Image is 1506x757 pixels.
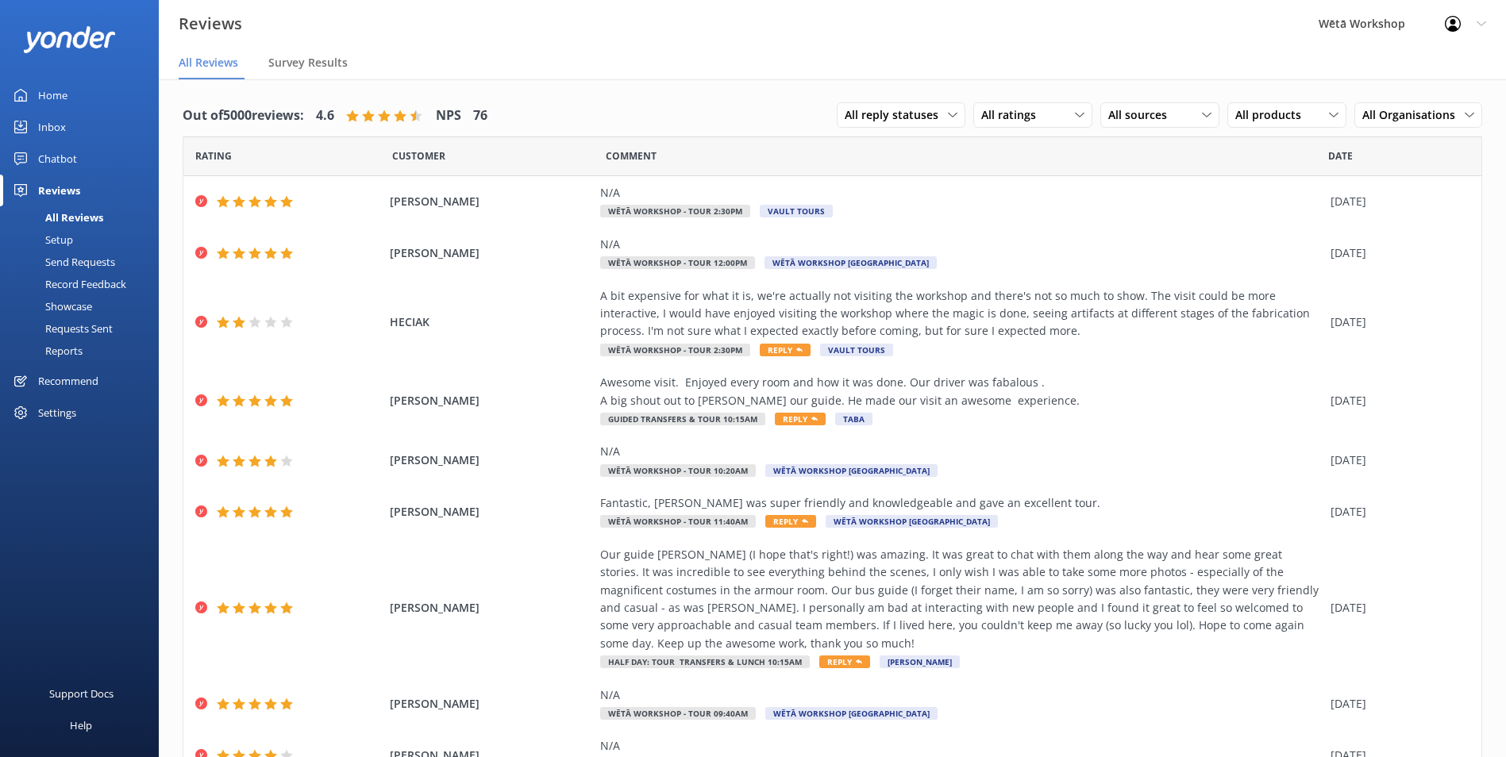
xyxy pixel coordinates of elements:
[845,106,948,124] span: All reply statuses
[1331,503,1462,521] div: [DATE]
[1331,599,1462,617] div: [DATE]
[600,686,1323,704] div: N/A
[880,655,960,668] span: [PERSON_NAME]
[1331,452,1462,469] div: [DATE]
[835,413,872,425] span: TABA
[390,452,592,469] span: [PERSON_NAME]
[49,678,114,709] div: Support Docs
[600,546,1323,652] div: Our guide [PERSON_NAME] (I hope that's right!) was amazing. It was great to chat with them along ...
[600,184,1323,202] div: N/A
[179,11,242,37] h3: Reviews
[10,317,113,340] div: Requests Sent
[179,55,238,71] span: All Reviews
[1328,148,1353,163] span: Date
[1235,106,1311,124] span: All products
[1362,106,1465,124] span: All Organisations
[38,365,98,397] div: Recommend
[600,464,756,477] span: Wētā Workshop - Tour 10:20am
[10,229,73,251] div: Setup
[775,413,826,425] span: Reply
[600,655,810,668] span: Half day: Tour Transfers & Lunch 10:15am
[600,236,1323,253] div: N/A
[390,392,592,409] span: [PERSON_NAME]
[1331,193,1462,210] div: [DATE]
[1331,695,1462,713] div: [DATE]
[1331,313,1462,331] div: [DATE]
[1331,244,1462,262] div: [DATE]
[38,111,66,143] div: Inbox
[70,709,92,741] div: Help
[10,273,126,295] div: Record Feedback
[390,503,592,521] span: [PERSON_NAME]
[819,655,870,668] span: Reply
[195,148,232,163] span: Date
[981,106,1046,124] span: All ratings
[10,251,115,273] div: Send Requests
[820,344,893,356] span: Vault Tours
[600,494,1323,512] div: Fantastic, [PERSON_NAME] was super friendly and knowledgeable and gave an excellent tour.
[765,256,937,269] span: Wētā Workshop [GEOGRAPHIC_DATA]
[473,106,487,126] h4: 76
[10,295,159,317] a: Showcase
[392,148,445,163] span: Date
[1331,392,1462,409] div: [DATE]
[183,106,304,126] h4: Out of 5000 reviews:
[600,287,1323,340] div: A bit expensive for what it is, we're actually not visiting the workshop and there's not so much ...
[390,599,592,617] span: [PERSON_NAME]
[390,193,592,210] span: [PERSON_NAME]
[38,397,76,428] div: Settings
[10,229,159,251] a: Setup
[24,26,115,52] img: yonder-white-logo.png
[10,295,92,317] div: Showcase
[826,515,998,528] span: Wētā Workshop [GEOGRAPHIC_DATA]
[390,244,592,262] span: [PERSON_NAME]
[760,344,811,356] span: Reply
[600,205,750,217] span: Wētā Workshop - Tour 2:30pm
[10,317,159,340] a: Requests Sent
[600,707,756,720] span: Wētā Workshop - Tour 09:40am
[765,464,938,477] span: Wētā Workshop [GEOGRAPHIC_DATA]
[600,413,765,425] span: Guided Transfers & Tour 10:15am
[10,340,159,362] a: Reports
[1108,106,1177,124] span: All sources
[10,251,159,273] a: Send Requests
[38,79,67,111] div: Home
[765,707,938,720] span: Wētā Workshop [GEOGRAPHIC_DATA]
[600,443,1323,460] div: N/A
[606,148,657,163] span: Question
[316,106,334,126] h4: 4.6
[436,106,461,126] h4: NPS
[760,205,833,217] span: Vault Tours
[10,273,159,295] a: Record Feedback
[10,206,103,229] div: All Reviews
[600,515,756,528] span: Wētā Workshop - Tour 11:40am
[10,340,83,362] div: Reports
[765,515,816,528] span: Reply
[600,256,755,269] span: Wētā Workshop - Tour 12:00pm
[390,313,592,331] span: HECIAK
[600,737,1323,755] div: N/A
[38,143,77,175] div: Chatbot
[10,206,159,229] a: All Reviews
[38,175,80,206] div: Reviews
[268,55,348,71] span: Survey Results
[600,344,750,356] span: Wētā Workshop - Tour 2:30pm
[390,695,592,713] span: [PERSON_NAME]
[600,374,1323,409] div: Awesome visit. Enjoyed every room and how it was done. Our driver was fabalous . A big shout out ...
